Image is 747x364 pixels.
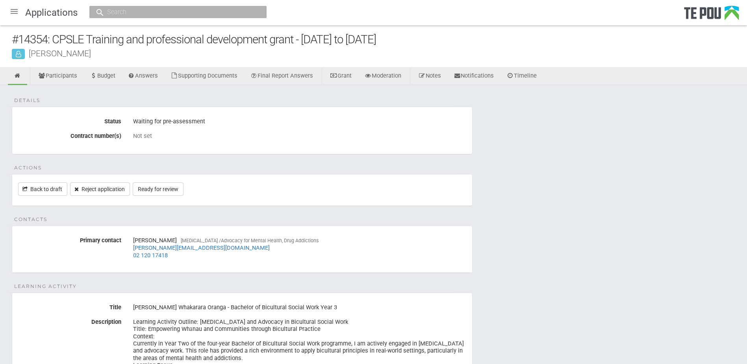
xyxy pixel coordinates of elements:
[165,68,243,85] a: Supporting Documents
[12,115,127,125] label: Status
[412,68,447,85] a: Notes
[32,68,83,85] a: Participants
[12,234,127,244] label: Primary contact
[324,68,358,85] a: Grant
[12,301,127,311] label: Title
[18,182,67,196] a: Back to draft
[133,244,270,251] a: [PERSON_NAME][EMAIL_ADDRESS][DOMAIN_NAME]
[133,115,466,128] div: Waiting for pre-assessment
[133,234,466,262] div: [PERSON_NAME]
[500,68,543,85] a: Timeline
[14,164,42,171] span: Actions
[133,132,466,139] div: Not set
[70,182,130,196] a: Reject application
[12,130,127,139] label: Contract number(s)
[133,182,184,196] a: Ready for review
[14,283,77,290] span: Learning Activity
[105,8,243,16] input: Search
[358,68,407,85] a: Moderation
[12,49,747,58] div: [PERSON_NAME]
[12,316,127,325] label: Description
[133,252,168,259] a: 02 120 17418
[14,216,47,223] span: Contacts
[133,301,466,314] div: [PERSON_NAME] Whakarara Oranga - Bachelor of Bicultural Social Work Year 3
[12,31,747,48] div: #14354: CPSLE Training and professional development grant - [DATE] to [DATE]
[84,68,121,85] a: Budget
[122,68,164,85] a: Answers
[14,97,40,104] span: Details
[244,68,319,85] a: Final Report Answers
[181,238,319,243] span: [MEDICAL_DATA] /Advocacy for Mental Health, Drug Addictions
[448,68,500,85] a: Notifications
